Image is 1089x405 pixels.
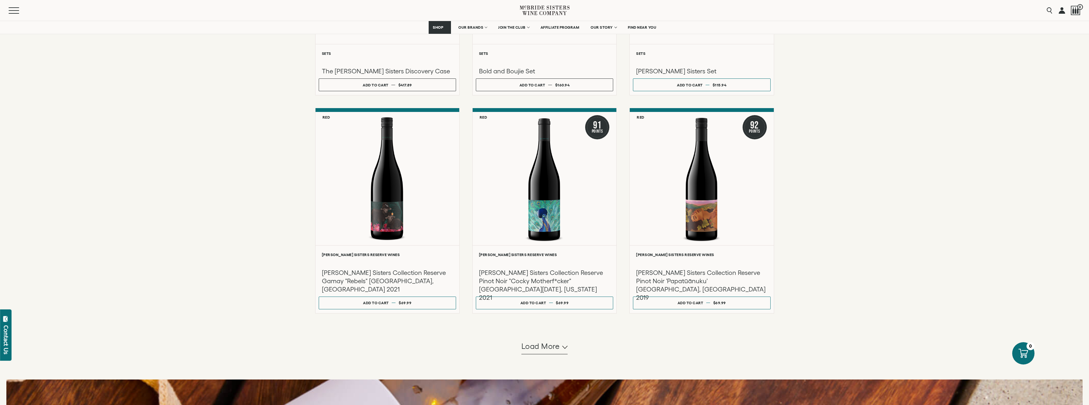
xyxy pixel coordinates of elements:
span: SHOP [433,25,444,30]
h3: [PERSON_NAME] Sisters Set [636,67,767,75]
a: OUR STORY [586,21,621,34]
a: Red McBride Sisters Collection Reserve Gamay "Rebels" Central Otago, New Zealand 2021 [PERSON_NAM... [315,108,460,313]
span: $417.89 [398,83,412,87]
span: OUR STORY [591,25,613,30]
h6: Red [637,115,644,119]
span: $69.99 [713,301,726,305]
div: Add to cart [363,80,388,90]
h6: Red [480,115,487,119]
a: Red 91 Points McBride Sisters Collection Reserve Pinot Noir "Cocky Motherf*cker" Santa Lucia High... [472,108,617,313]
a: AFFILIATE PROGRAM [536,21,584,34]
h6: Sets [322,51,453,55]
h6: Sets [636,51,767,55]
h3: [PERSON_NAME] Sisters Collection Reserve Gamay "Rebels" [GEOGRAPHIC_DATA], [GEOGRAPHIC_DATA] 2021 [322,269,453,293]
a: JOIN THE CLUB [494,21,533,34]
span: 0 [1077,4,1083,10]
div: Add to cart [520,298,546,307]
button: Add to cart $115.94 [633,78,770,91]
h3: [PERSON_NAME] Sisters Collection Reserve Pinot Noir "Cocky Motherf*cker" [GEOGRAPHIC_DATA][DATE],... [479,269,610,302]
a: FIND NEAR YOU [624,21,661,34]
div: Add to cart [363,298,389,307]
span: AFFILIATE PROGRAM [541,25,579,30]
button: Add to cart $417.89 [319,78,456,91]
button: Mobile Menu Trigger [9,7,32,14]
a: SHOP [429,21,451,34]
div: Add to cart [519,80,545,90]
h6: [PERSON_NAME] Sisters Reserve Wines [322,253,453,257]
div: Contact Us [3,325,9,354]
a: OUR BRANDS [454,21,491,34]
a: Red 92 Points McBride Sisters Collection Reserve Pinot Noir 'Papatūānuku' Central Otago, New Zeal... [629,108,774,313]
button: Add to cart $69.99 [319,297,456,309]
h6: [PERSON_NAME] Sisters Reserve Wines [479,253,610,257]
button: Add to cart $69.99 [476,297,613,309]
span: $160.94 [555,83,570,87]
span: $69.99 [399,301,411,305]
h3: The [PERSON_NAME] Sisters Discovery Case [322,67,453,75]
div: 0 [1027,342,1035,350]
h3: Bold and Boujie Set [479,67,610,75]
span: $115.94 [713,83,727,87]
span: $69.99 [556,301,569,305]
button: Add to cart $160.94 [476,78,613,91]
h6: Sets [479,51,610,55]
span: JOIN THE CLUB [498,25,526,30]
h6: [PERSON_NAME] Sisters Reserve Wines [636,253,767,257]
span: Load more [521,341,560,352]
button: Load more [521,339,568,354]
h6: Red [323,115,330,119]
span: FIND NEAR YOU [628,25,657,30]
h3: [PERSON_NAME] Sisters Collection Reserve Pinot Noir 'Papatūānuku' [GEOGRAPHIC_DATA], [GEOGRAPHIC_... [636,269,767,302]
span: OUR BRANDS [458,25,483,30]
div: Add to cart [678,298,703,307]
button: Add to cart $69.99 [633,297,770,309]
div: Add to cart [677,80,703,90]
